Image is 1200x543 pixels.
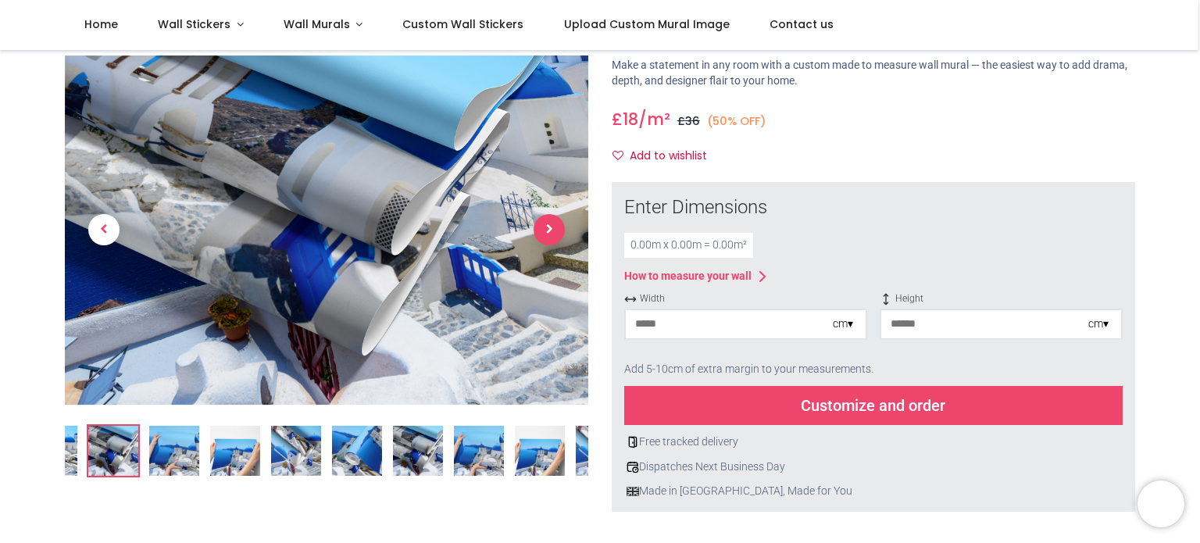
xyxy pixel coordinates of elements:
div: cm ▾ [833,316,853,332]
img: Product image [65,55,588,405]
iframe: Brevo live chat [1137,480,1184,527]
span: Wall Stickers [158,16,230,32]
p: Make a statement in any room with a custom made to measure wall mural — the easiest way to add dr... [612,58,1135,88]
span: 18 [623,108,638,130]
img: Extra product image [332,426,382,476]
a: Next [510,107,588,352]
span: Width [624,292,867,305]
span: /m² [638,108,670,130]
div: Dispatches Next Business Day [624,459,1123,475]
span: Previous [88,215,120,246]
div: cm ▾ [1088,316,1109,332]
div: How to measure your wall [624,269,752,284]
div: 0.00 m x 0.00 m = 0.00 m² [624,233,753,258]
div: Customize and order [624,386,1123,425]
small: (50% OFF) [707,113,766,130]
img: Extra product image [149,426,199,476]
img: uk [627,485,639,498]
span: Custom Wall Stickers [402,16,523,32]
span: £ [612,108,638,130]
img: Extra product image [393,426,443,476]
img: Extra product image [210,426,260,476]
button: Add to wishlistAdd to wishlist [612,143,720,170]
img: Extra product image [88,426,138,476]
img: Extra product image [454,426,504,476]
span: Wall Murals [284,16,350,32]
span: 36 [685,113,700,129]
img: Extra product image [271,426,321,476]
i: Add to wishlist [612,150,623,161]
a: Previous [65,107,143,352]
span: Home [84,16,118,32]
span: Next [534,215,565,246]
span: Height [880,292,1123,305]
span: £ [677,113,700,129]
img: Extra product image [515,426,565,476]
div: Add 5-10cm of extra margin to your measurements. [624,352,1123,387]
div: Free tracked delivery [624,434,1123,450]
span: Contact us [770,16,834,32]
div: Enter Dimensions [624,195,1123,221]
span: Upload Custom Mural Image [564,16,730,32]
img: Extra product image [576,426,626,476]
div: Made in [GEOGRAPHIC_DATA], Made for You [624,484,1123,499]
